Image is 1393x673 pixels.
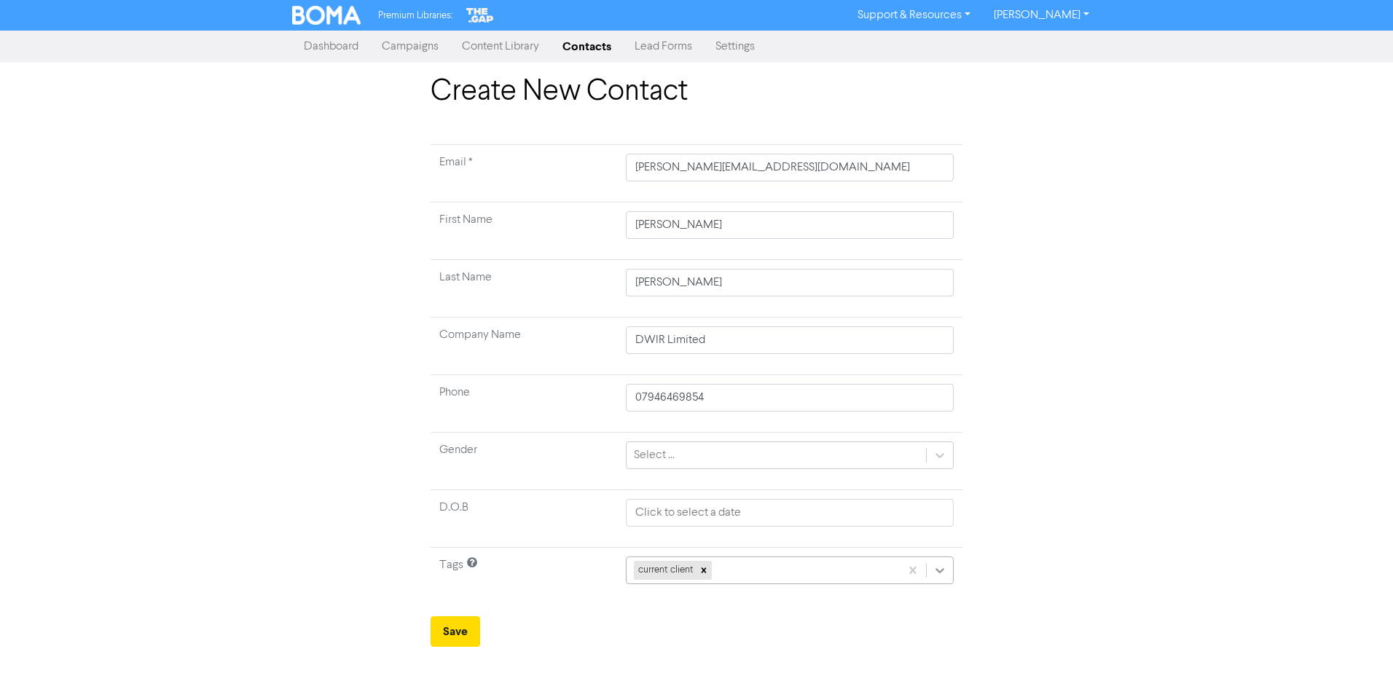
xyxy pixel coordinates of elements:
a: Settings [704,32,766,61]
img: BOMA Logo [292,6,361,25]
a: Campaigns [370,32,450,61]
iframe: Chat Widget [1320,603,1393,673]
td: Tags [431,548,617,605]
td: Required [431,145,617,202]
td: First Name [431,202,617,260]
a: Support & Resources [846,4,982,27]
a: Contacts [551,32,623,61]
a: Content Library [450,32,551,61]
div: current client [634,561,696,580]
input: Click to select a date [626,499,954,527]
td: Last Name [431,260,617,318]
button: Save [431,616,480,647]
td: Phone [431,375,617,433]
div: Select ... [634,446,675,464]
img: The Gap [464,6,496,25]
td: D.O.B [431,490,617,548]
span: Premium Libraries: [378,11,452,20]
td: Gender [431,433,617,490]
a: [PERSON_NAME] [982,4,1101,27]
h1: Create New Contact [431,74,962,109]
a: Dashboard [292,32,370,61]
td: Company Name [431,318,617,375]
a: Lead Forms [623,32,704,61]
